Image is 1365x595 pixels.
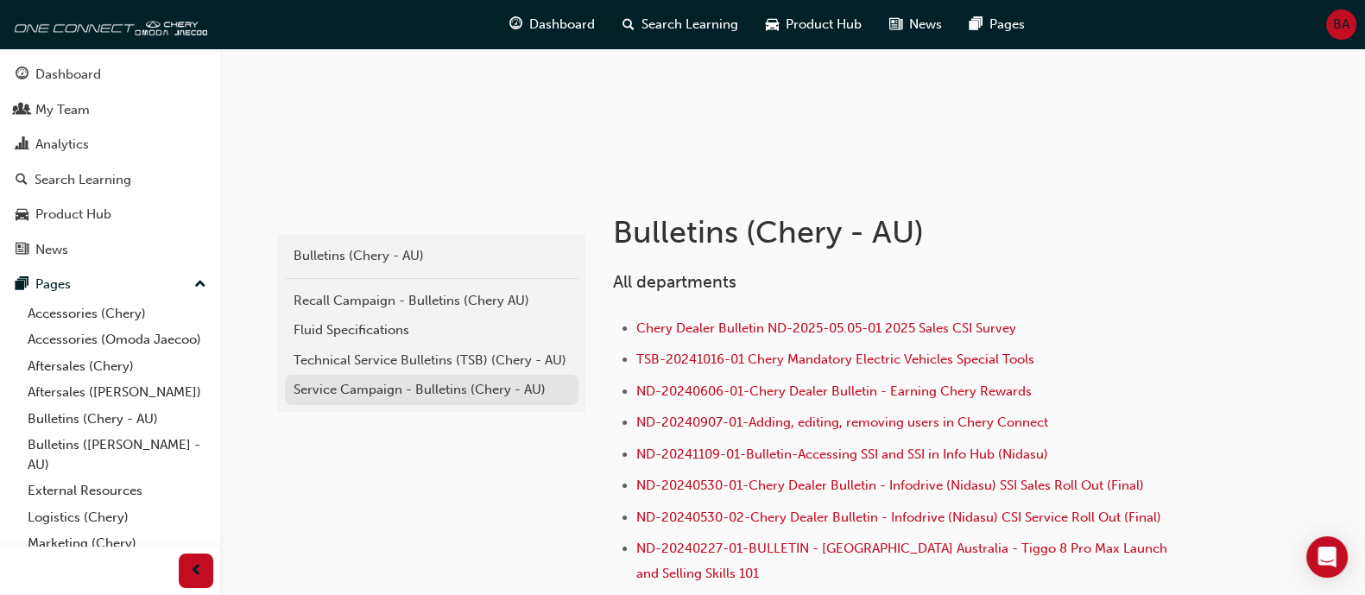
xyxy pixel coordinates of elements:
[529,15,595,35] span: Dashboard
[7,94,213,126] a: My Team
[16,243,28,258] span: news-icon
[294,351,570,370] div: Technical Service Bulletins (TSB) (Chery - AU)
[35,205,111,225] div: Product Hub
[636,415,1048,430] a: ND-20240907-01-Adding, editing, removing users in Chery Connect
[16,137,28,153] span: chart-icon
[889,14,902,35] span: news-icon
[613,213,1179,251] h1: Bulletins (Chery - AU)
[7,199,213,231] a: Product Hub
[21,478,213,504] a: External Resources
[613,272,736,292] span: All departments
[285,241,578,271] a: Bulletins (Chery - AU)
[7,269,213,301] button: Pages
[285,315,578,345] a: Fluid Specifications
[509,14,522,35] span: guage-icon
[285,375,578,405] a: Service Campaign - Bulletins (Chery - AU)
[609,7,752,42] a: search-iconSearch Learning
[21,432,213,478] a: Bulletins ([PERSON_NAME] - AU)
[35,170,131,190] div: Search Learning
[636,383,1032,399] a: ND-20240606-01-Chery Dealer Bulletin - Earning Chery Rewards
[636,510,1161,525] a: ND-20240530-02-Chery Dealer Bulletin - Infodrive (Nidasu) CSI Service Roll Out (Final)
[7,234,213,266] a: News
[622,14,635,35] span: search-icon
[875,7,956,42] a: news-iconNews
[16,67,28,83] span: guage-icon
[35,65,101,85] div: Dashboard
[786,15,862,35] span: Product Hub
[7,129,213,161] a: Analytics
[970,14,983,35] span: pages-icon
[636,446,1048,462] a: ND-20241109-01-Bulletin-Accessing SSI and SSI in Info Hub (Nidasu)
[1333,15,1349,35] span: BA
[294,320,570,340] div: Fluid Specifications
[16,103,28,118] span: people-icon
[909,15,942,35] span: News
[21,406,213,433] a: Bulletins (Chery - AU)
[7,55,213,269] button: DashboardMy TeamAnalyticsSearch LearningProduct HubNews
[16,207,28,223] span: car-icon
[21,353,213,380] a: Aftersales (Chery)
[989,15,1025,35] span: Pages
[21,530,213,557] a: Marketing (Chery)
[641,15,738,35] span: Search Learning
[496,7,609,42] a: guage-iconDashboard
[21,504,213,531] a: Logistics (Chery)
[35,100,90,120] div: My Team
[752,7,875,42] a: car-iconProduct Hub
[9,7,207,41] img: oneconnect
[294,246,570,266] div: Bulletins (Chery - AU)
[35,240,68,260] div: News
[294,291,570,311] div: Recall Campaign - Bulletins (Chery AU)
[285,345,578,376] a: Technical Service Bulletins (TSB) (Chery - AU)
[35,275,71,294] div: Pages
[21,301,213,327] a: Accessories (Chery)
[21,379,213,406] a: Aftersales ([PERSON_NAME])
[636,478,1144,493] a: ND-20240530-01-Chery Dealer Bulletin - Infodrive (Nidasu) SSI Sales Roll Out (Final)
[7,164,213,196] a: Search Learning
[766,14,779,35] span: car-icon
[285,286,578,316] a: Recall Campaign - Bulletins (Chery AU)
[16,173,28,188] span: search-icon
[1306,536,1348,578] div: Open Intercom Messenger
[636,351,1034,367] a: TSB-20241016-01 Chery Mandatory Electric Vehicles Special Tools
[194,274,206,296] span: up-icon
[1326,9,1356,40] button: BA
[21,326,213,353] a: Accessories (Omoda Jaecoo)
[190,560,203,582] span: prev-icon
[636,541,1171,581] a: ND-20240227-01-BULLETIN - [GEOGRAPHIC_DATA] Australia - Tiggo 8 Pro Max Launch and Selling Skills...
[35,135,89,155] div: Analytics
[16,277,28,293] span: pages-icon
[294,380,570,400] div: Service Campaign - Bulletins (Chery - AU)
[636,320,1016,336] a: Chery Dealer Bulletin ND-2025-05.05-01 2025 Sales CSI Survey
[956,7,1039,42] a: pages-iconPages
[7,59,213,91] a: Dashboard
